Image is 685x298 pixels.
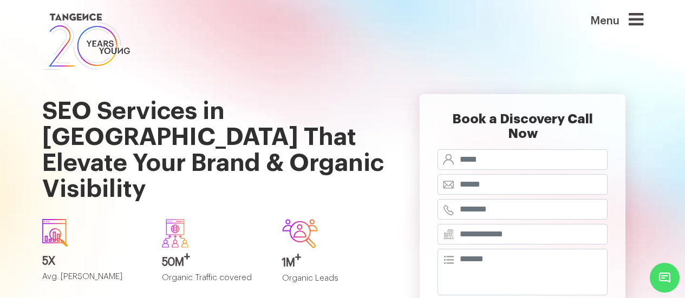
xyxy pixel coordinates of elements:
[184,251,190,262] sup: +
[42,255,146,267] h3: 5X
[650,263,680,293] span: Chat Widget
[162,219,188,247] img: Group-640.svg
[42,219,68,247] img: icon1.svg
[282,274,386,292] p: Organic Leads
[295,252,301,263] sup: +
[162,274,266,292] p: Organic Traffic covered
[42,273,146,290] p: Avg. [PERSON_NAME]
[42,11,131,72] img: logo SVG
[162,256,266,268] h3: 50M
[282,257,386,269] h3: 1M
[42,72,386,210] h1: SEO Services in [GEOGRAPHIC_DATA] That Elevate Your Brand & Organic Visibility
[282,219,318,248] img: Group-642.svg
[438,112,608,149] h2: Book a Discovery Call Now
